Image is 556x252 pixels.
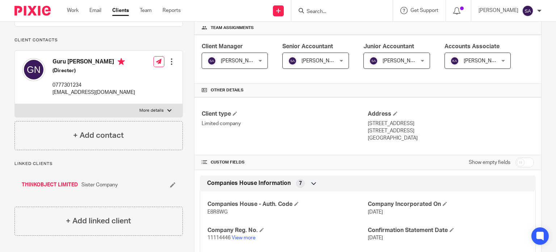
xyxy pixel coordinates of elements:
[288,57,297,65] img: svg%3E
[207,57,216,65] img: svg%3E
[368,135,534,142] p: [GEOGRAPHIC_DATA]
[14,161,183,167] p: Linked clients
[211,25,254,31] span: Team assignments
[207,201,368,208] h4: Companies House - Auth. Code
[282,44,333,49] span: Senior Accountant
[52,82,135,89] p: 0777301234
[118,58,125,65] i: Primary
[479,7,518,14] p: [PERSON_NAME]
[221,58,261,63] span: [PERSON_NAME]
[211,87,244,93] span: Other details
[445,44,500,49] span: Accounts Associate
[52,58,135,67] h4: Guru [PERSON_NAME]
[81,181,118,189] span: Sister Company
[52,89,135,96] p: [EMAIL_ADDRESS][DOMAIN_NAME]
[410,8,438,13] span: Get Support
[207,210,228,215] span: E8R8WG
[14,37,183,43] p: Client contacts
[66,215,131,227] h4: + Add linked client
[202,110,368,118] h4: Client type
[22,58,45,81] img: svg%3E
[368,227,528,234] h4: Confirmation Statement Date
[207,179,291,187] span: Companies House Information
[232,235,256,240] a: View more
[140,7,152,14] a: Team
[202,120,368,127] p: Limited company
[73,130,124,141] h4: + Add contact
[22,181,78,189] a: THINKOBJECT LIMITED
[306,9,371,15] input: Search
[139,108,164,113] p: More details
[112,7,129,14] a: Clients
[52,67,135,74] h5: (Director)
[368,120,534,127] p: [STREET_ADDRESS]
[302,58,341,63] span: [PERSON_NAME]
[369,57,378,65] img: svg%3E
[368,127,534,135] p: [STREET_ADDRESS]
[368,201,528,208] h4: Company Incorporated On
[383,58,422,63] span: [PERSON_NAME]
[363,44,414,49] span: Junior Accountant
[469,159,510,166] label: Show empty fields
[368,235,383,240] span: [DATE]
[299,180,302,187] span: 7
[207,235,231,240] span: 11114446
[368,110,534,118] h4: Address
[67,7,79,14] a: Work
[368,210,383,215] span: [DATE]
[14,6,51,16] img: Pixie
[202,44,243,49] span: Client Manager
[89,7,101,14] a: Email
[450,57,459,65] img: svg%3E
[202,160,368,165] h4: CUSTOM FIELDS
[522,5,534,17] img: svg%3E
[163,7,181,14] a: Reports
[464,58,504,63] span: [PERSON_NAME]
[207,227,368,234] h4: Company Reg. No.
